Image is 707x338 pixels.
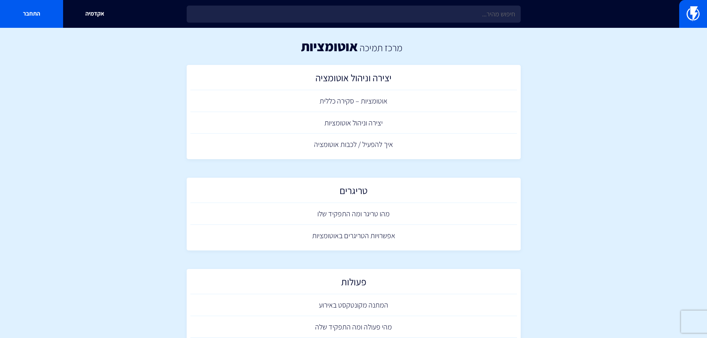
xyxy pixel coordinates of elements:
[301,39,358,54] h1: אוטומציות
[190,294,517,316] a: המתנה מקונטקסט באירוע
[190,203,517,225] a: מהו טריגר ומה התפקיד שלו
[194,72,513,87] h2: יצירה וניהול אוטומציה
[190,225,517,247] a: אפשרויות הטריגרים באוטומציות
[194,276,513,291] h2: פעולות
[190,181,517,203] a: טריגרים
[190,112,517,134] a: יצירה וניהול אוטומציות
[360,41,402,54] a: מרכז תמיכה
[190,90,517,112] a: אוטומציות – סקירה כללית
[190,316,517,338] a: מהי פעולה ומה התפקיד שלה
[194,185,513,200] h2: טריגרים
[190,273,517,295] a: פעולות
[187,6,521,23] input: חיפוש מהיר...
[190,134,517,155] a: איך להפעיל / לכבות אוטומציה
[190,69,517,91] a: יצירה וניהול אוטומציה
